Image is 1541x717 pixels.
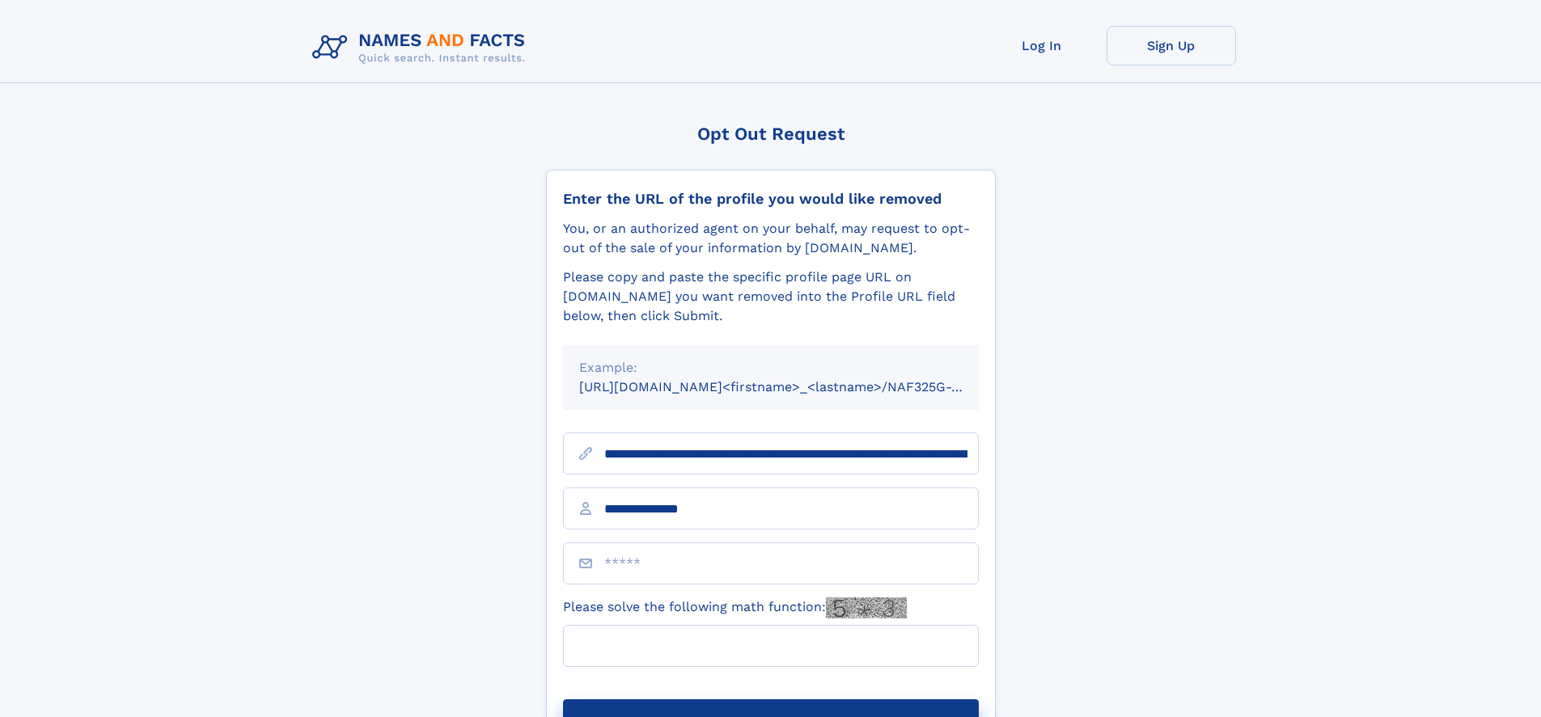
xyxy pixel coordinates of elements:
label: Please solve the following math function: [563,597,907,618]
div: Please copy and paste the specific profile page URL on [DOMAIN_NAME] you want removed into the Pr... [563,268,979,326]
div: Example: [579,358,963,377]
div: Opt Out Request [546,124,996,144]
img: Logo Names and Facts [306,26,539,70]
small: [URL][DOMAIN_NAME]<firstname>_<lastname>/NAF325G-xxxxxxxx [579,379,1010,394]
a: Sign Up [1107,26,1236,65]
a: Log In [977,26,1107,65]
div: You, or an authorized agent on your behalf, may request to opt-out of the sale of your informatio... [563,219,979,258]
div: Enter the URL of the profile you would like removed [563,190,979,208]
